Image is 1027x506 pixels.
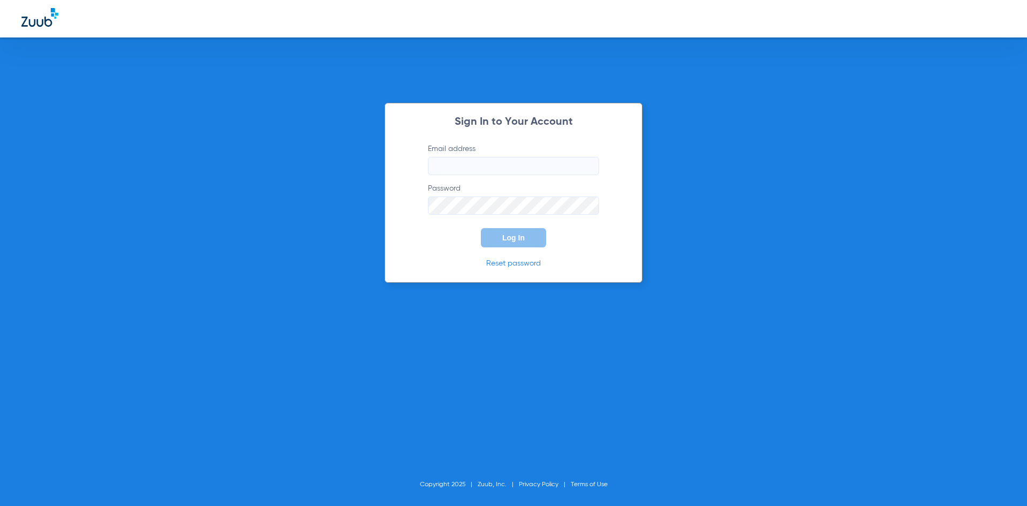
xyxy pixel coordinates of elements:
[502,233,525,242] span: Log In
[486,260,541,267] a: Reset password
[21,8,58,27] img: Zuub Logo
[428,144,599,175] label: Email address
[412,117,615,127] h2: Sign In to Your Account
[428,197,599,215] input: Password
[428,183,599,215] label: Password
[571,481,608,488] a: Terms of Use
[428,157,599,175] input: Email address
[420,479,478,490] li: Copyright 2025
[481,228,546,247] button: Log In
[519,481,558,488] a: Privacy Policy
[478,479,519,490] li: Zuub, Inc.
